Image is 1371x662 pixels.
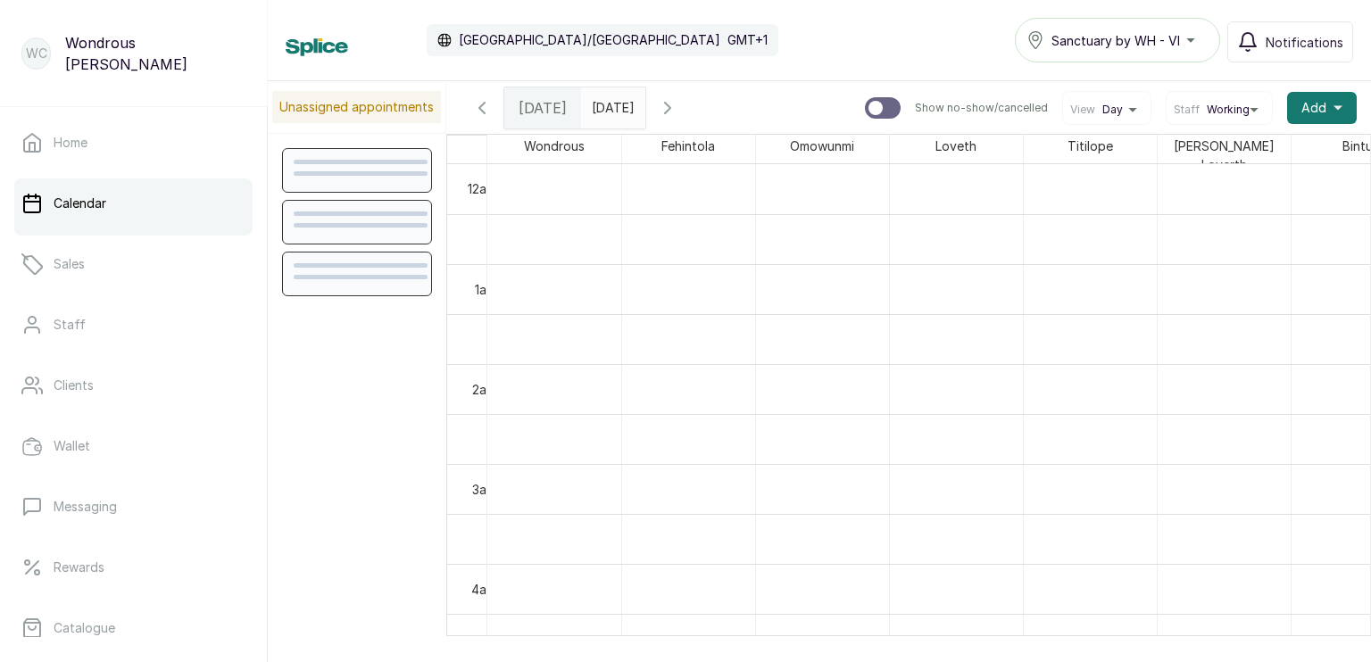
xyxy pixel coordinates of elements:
[14,603,253,653] a: Catalogue
[1227,21,1353,62] button: Notifications
[54,437,90,455] p: Wallet
[468,580,500,599] div: 4am
[14,300,253,350] a: Staff
[520,135,588,157] span: Wondrous
[14,360,253,410] a: Clients
[1070,103,1095,117] span: View
[915,101,1048,115] p: Show no-show/cancelled
[471,280,500,299] div: 1am
[786,135,858,157] span: Omowunmi
[1207,103,1250,117] span: Working
[459,31,720,49] p: [GEOGRAPHIC_DATA]/[GEOGRAPHIC_DATA]
[54,559,104,576] p: Rewards
[1266,33,1343,52] span: Notifications
[1070,103,1143,117] button: ViewDay
[1051,31,1180,50] span: Sanctuary by WH - VI
[54,134,87,152] p: Home
[1287,92,1357,124] button: Add
[14,118,253,168] a: Home
[1015,18,1220,62] button: Sanctuary by WH - VI
[464,179,500,198] div: 12am
[1064,135,1117,157] span: Titilope
[14,482,253,532] a: Messaging
[54,377,94,394] p: Clients
[658,135,719,157] span: Fehintola
[54,255,85,273] p: Sales
[1174,103,1265,117] button: StaffWorking
[14,239,253,289] a: Sales
[14,421,253,471] a: Wallet
[932,135,980,157] span: Loveth
[54,316,86,334] p: Staff
[14,178,253,228] a: Calendar
[54,498,117,516] p: Messaging
[54,194,106,212] p: Calendar
[1158,135,1291,176] span: [PERSON_NAME] Loverth
[54,619,115,637] p: Catalogue
[1301,99,1326,117] span: Add
[519,97,567,119] span: [DATE]
[469,480,500,499] div: 3am
[1102,103,1123,117] span: Day
[469,380,500,399] div: 2am
[65,32,245,75] p: Wondrous [PERSON_NAME]
[504,87,581,128] div: [DATE]
[272,91,441,123] p: Unassigned appointments
[727,31,768,49] p: GMT+1
[26,45,47,62] p: WC
[14,542,253,592] a: Rewards
[1174,103,1200,117] span: Staff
